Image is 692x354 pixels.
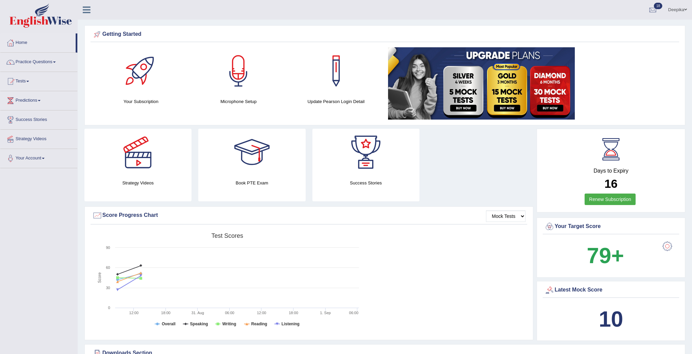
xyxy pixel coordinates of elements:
b: 16 [605,177,618,190]
tspan: 31. Aug [191,311,204,315]
a: Renew Subscription [585,194,636,205]
a: Predictions [0,91,77,108]
tspan: Test scores [211,232,243,239]
tspan: 1. Sep [320,311,331,315]
div: Your Target Score [544,222,677,232]
h4: Update Pearson Login Detail [291,98,382,105]
a: Home [0,33,76,50]
text: 12:00 [129,311,139,315]
text: 06:00 [225,311,234,315]
tspan: Writing [222,322,236,326]
a: Your Account [0,149,77,166]
text: 30 [106,286,110,290]
a: Success Stories [0,110,77,127]
tspan: Listening [282,322,300,326]
h4: Days to Expiry [544,168,677,174]
h4: Success Stories [312,179,419,186]
a: Practice Questions [0,53,77,70]
h4: Microphone Setup [193,98,284,105]
tspan: Score [97,272,102,283]
h4: Strategy Videos [84,179,191,186]
b: 79+ [587,243,624,268]
text: 18:00 [161,311,171,315]
a: Strategy Videos [0,130,77,147]
h4: Your Subscription [96,98,186,105]
tspan: Reading [251,322,267,326]
text: 90 [106,246,110,250]
b: 10 [599,307,623,331]
text: 12:00 [257,311,266,315]
text: 0 [108,306,110,310]
img: small5.jpg [388,47,575,120]
h4: Book PTE Exam [198,179,305,186]
tspan: Overall [162,322,176,326]
tspan: Speaking [190,322,208,326]
text: 06:00 [349,311,359,315]
span: 18 [654,3,662,9]
a: Tests [0,72,77,89]
div: Getting Started [92,29,677,40]
text: 18:00 [289,311,298,315]
div: Latest Mock Score [544,285,677,295]
div: Score Progress Chart [92,210,526,221]
text: 60 [106,265,110,270]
